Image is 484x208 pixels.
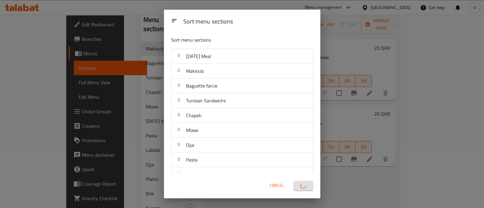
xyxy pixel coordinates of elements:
[172,78,313,93] div: Baguette farcie
[181,15,316,29] div: Sort menu sections
[186,126,198,135] span: Mlawi
[186,96,226,105] span: Tunisian Sandwichs
[186,140,194,149] span: Ojja
[171,36,284,44] p: Sort menu sections
[186,155,198,164] span: Pasta
[186,170,199,179] span: Plates
[186,81,217,90] span: Baguette farcie
[172,138,313,152] div: Ojja
[172,93,313,108] div: Tunisian Sandwichs
[172,108,313,123] div: Chapati
[267,180,286,191] button: Cancel
[172,167,313,182] div: Plates
[186,66,204,75] span: Makloub
[172,123,313,138] div: Mlawi
[186,52,211,61] span: [DATE] Meal
[270,182,284,189] span: Cancel
[186,111,201,120] span: Chapati
[172,152,313,167] div: Pasta
[172,64,313,78] div: Makloub
[172,49,313,64] div: [DATE] Meal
